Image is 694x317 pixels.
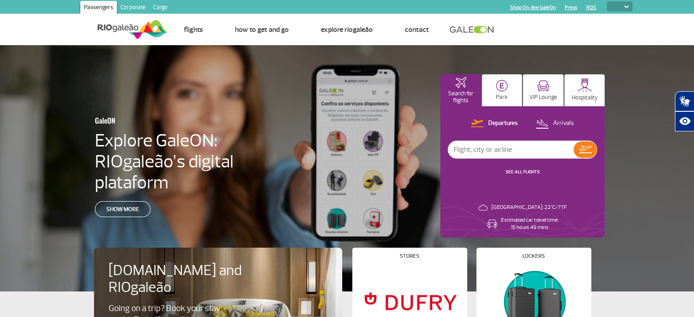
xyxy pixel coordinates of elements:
[565,5,577,10] a: Press
[506,169,540,175] a: SEE ALL FLIGHTS
[95,201,151,217] a: Show more
[572,94,598,101] p: Hospitality
[184,25,203,34] a: Flights
[675,111,694,131] button: Abrir recursos assistivos.
[95,130,292,193] h4: Explore GaleON: RIOgaleão’s digital plataform
[496,94,508,101] p: Park
[491,204,567,211] p: [GEOGRAPHIC_DATA]: 22°C/71°F
[553,119,574,128] p: Arrivals
[523,74,564,106] button: VIP Lounge
[95,111,247,130] h3: GaleON
[440,74,481,106] button: Search for flights
[529,94,557,101] p: VIP Lounge
[522,254,545,259] h4: Lockers
[400,254,419,259] h4: Stores
[675,91,694,131] div: Plugin de acessibilidade da Hand Talk.
[468,118,521,130] button: Departures
[80,1,117,16] a: Passengers
[109,262,254,296] h4: [DOMAIN_NAME] and RIOgaleão
[149,1,171,16] a: Cargo
[482,74,522,106] button: Park
[488,119,518,128] p: Departures
[675,91,694,111] button: Abrir tradutor de língua de sinais.
[510,5,556,10] a: Shop On-line GaleOn
[496,80,508,92] img: carParkingHome.svg
[533,118,577,130] button: Arrivals
[578,78,592,92] img: hospitality.svg
[117,1,149,16] a: Corporate
[564,74,605,106] button: Hospitality
[455,77,466,88] img: airplaneHomeActive.svg
[448,141,574,158] input: Flight, city or airline
[235,25,289,34] a: How to get and go
[501,217,558,231] p: Estimated car travel time: 15 hours 49 mins
[586,5,596,10] a: RQS
[405,25,429,34] a: Contact
[537,80,549,92] img: vipRoom.svg
[321,25,373,34] a: Explore RIOgaleão
[503,168,543,176] button: SEE ALL FLIGHTS
[445,90,476,104] p: Search for flights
